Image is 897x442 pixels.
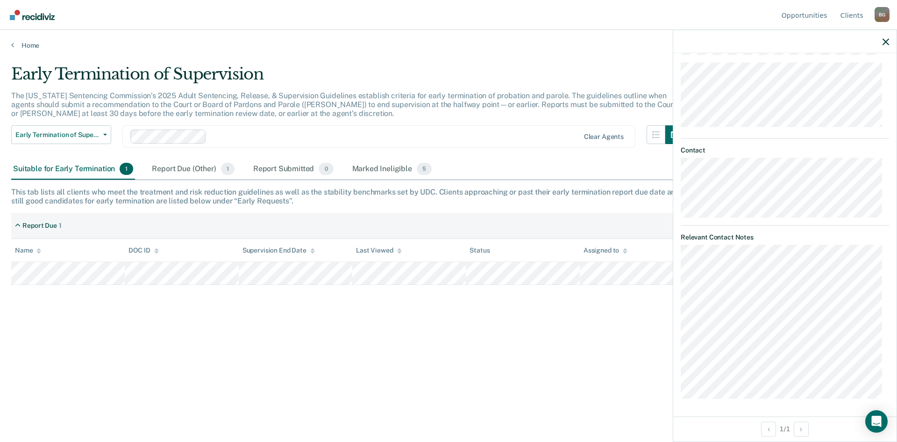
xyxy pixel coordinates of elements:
button: Next Opportunity [794,421,809,436]
img: Recidiviz [10,10,55,20]
div: B G [875,7,890,22]
div: Report Due [22,222,57,230]
div: Supervision End Date [242,246,315,254]
button: Profile dropdown button [875,7,890,22]
div: This tab lists all clients who meet the treatment and risk reduction guidelines as well as the st... [11,188,886,205]
span: 1 [120,163,133,175]
div: Marked Ineligible [350,159,434,180]
div: Early Termination of Supervision [11,65,684,91]
div: 1 [59,222,62,230]
button: Previous Opportunity [761,421,776,436]
span: Early Termination of Supervision [15,131,100,139]
dt: Relevant Contact Notes [681,233,889,241]
dt: Contact [681,146,889,154]
div: Report Due (Other) [150,159,236,180]
div: 1 / 1 [673,416,897,441]
p: The [US_STATE] Sentencing Commission’s 2025 Adult Sentencing, Release, & Supervision Guidelines e... [11,91,676,118]
span: 0 [319,163,333,175]
div: Open Intercom Messenger [865,410,888,433]
div: Suitable for Early Termination [11,159,135,180]
div: DOC ID [128,246,158,254]
span: 5 [417,163,432,175]
div: Report Submitted [251,159,335,180]
div: Clear agents [584,133,624,141]
div: Last Viewed [356,246,401,254]
div: Name [15,246,41,254]
a: Home [11,41,886,50]
div: Status [470,246,490,254]
div: Assigned to [584,246,627,254]
span: 1 [221,163,235,175]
